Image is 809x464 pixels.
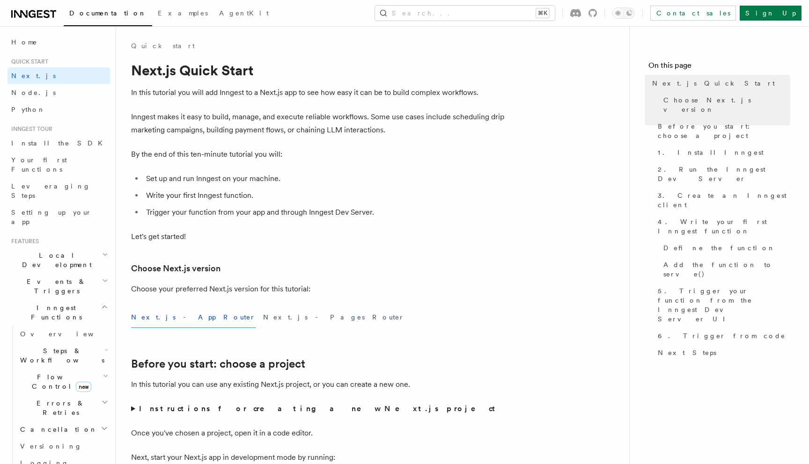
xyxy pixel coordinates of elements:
a: Next.js Quick Start [648,75,790,92]
button: Next.js - App Router [131,307,256,328]
a: Install the SDK [7,135,110,152]
p: Next, start your Next.js app in development mode by running: [131,451,506,464]
a: Versioning [16,438,110,455]
span: Leveraging Steps [11,182,90,199]
a: Examples [152,3,213,25]
span: Documentation [69,9,147,17]
li: Set up and run Inngest on your machine. [143,172,506,185]
a: Sign Up [740,6,802,21]
span: Local Development [7,251,102,269]
span: Events & Triggers [7,277,102,296]
button: Toggle dark mode [612,7,635,19]
a: 5. Trigger your function from the Inngest Dev Server UI [654,283,790,327]
a: 6. Trigger from code [654,327,790,344]
a: Leveraging Steps [7,178,110,204]
a: Your first Functions [7,152,110,178]
button: Flow Controlnew [16,369,110,395]
p: By the end of this ten-minute tutorial you will: [131,148,506,161]
a: Choose Next.js version [131,262,221,275]
h4: On this page [648,60,790,75]
a: Node.js [7,84,110,101]
button: Local Development [7,247,110,273]
span: Overview [20,330,117,338]
span: Inngest Functions [7,303,101,322]
a: Next Steps [654,344,790,361]
span: Features [7,238,39,245]
span: 4. Write your first Inngest function [658,217,790,236]
a: Overview [16,326,110,342]
span: Next Steps [658,348,716,357]
span: new [76,382,91,392]
span: 1. Install Inngest [658,148,764,157]
a: Documentation [64,3,152,26]
a: 4. Write your first Inngest function [654,213,790,239]
a: Home [7,34,110,51]
span: Define the function [663,243,775,253]
span: Python [11,106,45,113]
span: 2. Run the Inngest Dev Server [658,165,790,183]
span: Versioning [20,442,82,450]
span: Your first Functions [11,156,67,173]
a: Next.js [7,67,110,84]
button: Errors & Retries [16,395,110,421]
button: Events & Triggers [7,273,110,299]
h1: Next.js Quick Start [131,62,506,79]
p: Let's get started! [131,230,506,243]
a: 1. Install Inngest [654,144,790,161]
span: Flow Control [16,372,103,391]
p: In this tutorial you can use any existing Next.js project, or you can create a new one. [131,378,506,391]
p: Choose your preferred Next.js version for this tutorial: [131,283,506,296]
span: Node.js [11,89,56,96]
button: Steps & Workflows [16,342,110,369]
p: In this tutorial you will add Inngest to a Next.js app to see how easy it can be to build complex... [131,86,506,99]
span: AgentKit [219,9,269,17]
a: Quick start [131,41,195,51]
span: Quick start [7,58,48,65]
span: Add the function to serve() [663,260,790,279]
strong: Instructions for creating a new Next.js project [139,404,499,413]
span: 6. Trigger from code [658,331,786,341]
a: Before you start: choose a project [131,357,305,370]
span: Choose Next.js version [663,95,790,114]
a: Define the function [660,239,790,256]
span: Setting up your app [11,209,92,225]
span: Home [11,37,37,47]
span: Before you start: choose a project [658,122,790,140]
span: Install the SDK [11,139,108,147]
p: Inngest makes it easy to build, manage, and execute reliable workflows. Some use cases include sc... [131,110,506,137]
kbd: ⌘K [536,8,549,18]
span: 3. Create an Inngest client [658,191,790,210]
span: Next.js Quick Start [652,79,775,88]
span: 5. Trigger your function from the Inngest Dev Server UI [658,286,790,324]
button: Cancellation [16,421,110,438]
p: Once you've chosen a project, open it in a code editor. [131,427,506,440]
a: Python [7,101,110,118]
a: Setting up your app [7,204,110,230]
span: Steps & Workflows [16,346,104,365]
span: Errors & Retries [16,399,102,417]
button: Inngest Functions [7,299,110,326]
a: 2. Run the Inngest Dev Server [654,161,790,187]
span: Examples [158,9,208,17]
a: Before you start: choose a project [654,118,790,144]
li: Write your first Inngest function. [143,189,506,202]
button: Search...⌘K [375,6,555,21]
span: Cancellation [16,425,97,434]
span: Inngest tour [7,125,52,133]
a: Choose Next.js version [660,92,790,118]
li: Trigger your function from your app and through Inngest Dev Server. [143,206,506,219]
span: Next.js [11,72,56,80]
a: 3. Create an Inngest client [654,187,790,213]
a: Add the function to serve() [660,256,790,283]
button: Next.js - Pages Router [263,307,404,328]
a: Contact sales [650,6,736,21]
a: AgentKit [213,3,274,25]
summary: Instructions for creating a new Next.js project [131,402,506,415]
